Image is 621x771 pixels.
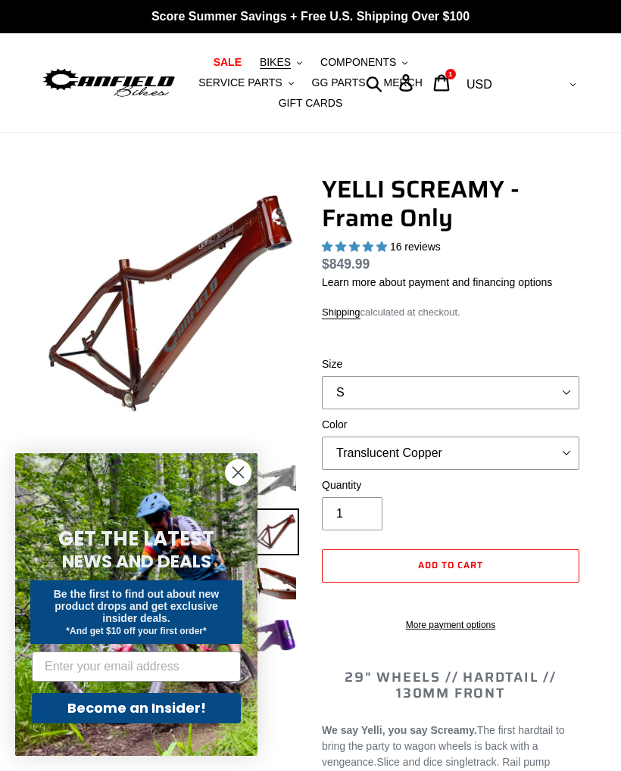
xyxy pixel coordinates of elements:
[322,306,360,319] a: Shipping
[322,724,565,768] span: The first hardtail to bring the party to wagon wheels is back with a vengeance.
[66,626,206,636] span: *And get $10 off your first order*
[322,417,579,433] label: Color
[418,558,483,572] span: Add to cart
[322,356,579,372] label: Size
[390,241,441,253] span: 16 reviews
[191,73,301,93] button: SERVICE PARTS
[322,724,477,736] b: We say Yelli, you say Screamy.
[32,651,241,682] input: Enter your email address
[279,97,343,110] span: GIFT CARDS
[42,66,176,99] img: Canfield Bikes
[345,667,557,704] span: 29" WHEELS // HARDTAIL // 130MM FRONT
[322,256,370,272] span: $849.99
[225,459,251,486] button: Close dialog
[206,52,249,73] a: SALE
[320,56,396,69] span: COMPONENTS
[322,175,579,233] h1: YELLI SCREAMY - Frame Only
[32,693,241,723] button: Become an Insider!
[313,52,415,73] button: COMPONENTS
[322,241,390,253] span: 5.00 stars
[322,549,579,583] button: Add to cart
[252,456,300,504] img: Load image into Gallery viewer, YELLI SCREAMY - Frame Only
[322,618,579,632] a: More payment options
[252,508,300,556] img: Load image into Gallery viewer, YELLI SCREAMY - Frame Only
[304,73,373,93] a: GG PARTS
[260,56,291,69] span: BIKES
[198,76,282,89] span: SERVICE PARTS
[252,52,310,73] button: BIKES
[425,67,460,99] a: 1
[252,612,300,660] img: Load image into Gallery viewer, YELLI SCREAMY - Frame Only
[54,588,220,624] span: Be the first to find out about new product drops and get exclusive insider deals.
[58,525,214,552] span: GET THE LATEST
[322,305,579,320] div: calculated at checkout.
[312,76,366,89] span: GG PARTS
[448,70,452,78] span: 1
[322,477,579,493] label: Quantity
[214,56,242,69] span: SALE
[62,549,211,574] span: NEWS AND DEALS
[322,276,552,288] a: Learn more about payment and financing options
[271,93,351,113] a: GIFT CARDS
[252,560,300,608] img: Load image into Gallery viewer, YELLI SCREAMY - Frame Only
